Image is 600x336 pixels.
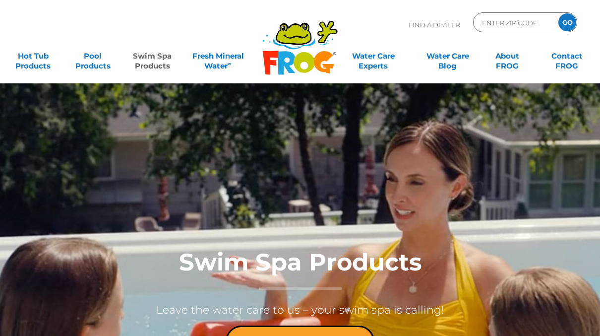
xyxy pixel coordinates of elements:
input: Zip Code Form [481,15,548,30]
a: Swim SpaProducts [129,46,176,66]
input: GO [558,13,576,31]
sup: ∞ [228,60,232,67]
a: Hot TubProducts [10,46,57,66]
a: PoolProducts [69,46,116,66]
a: ContactFROG [543,46,590,66]
h1: Swim Spa Products [102,249,498,290]
a: AboutFROG [484,46,531,66]
a: Fresh MineralWater∞ [189,46,247,66]
a: Water CareExperts [336,46,411,66]
p: Leave the water care to us – your swim spa is calling! [102,300,498,321]
p: Find A Dealer [409,12,460,37]
a: Water CareBlog [424,46,471,66]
